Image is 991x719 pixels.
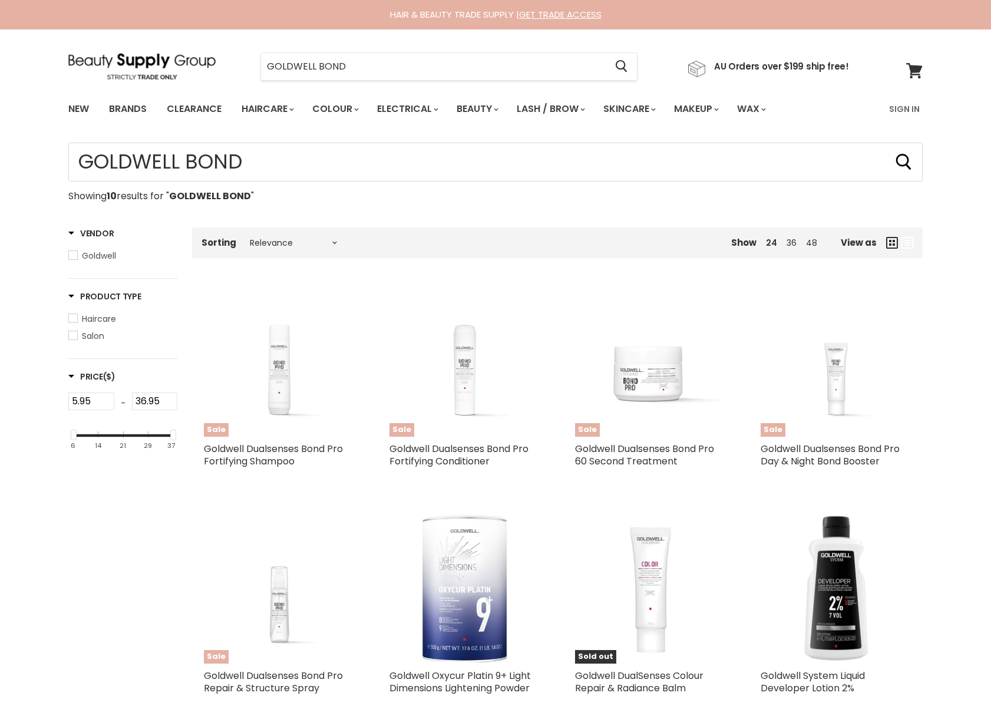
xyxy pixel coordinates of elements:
span: Goldwell [82,250,116,262]
a: Clearance [158,97,230,121]
span: Sale [761,423,785,437]
a: Goldwell System Liquid Developer Lotion 2% [761,669,865,695]
a: Electrical [368,97,445,121]
div: - [114,393,132,414]
input: Min Price [68,393,114,410]
a: Goldwell Dualsenses Bond Pro Fortifying Shampoo [204,442,343,468]
div: 29 [144,442,152,450]
a: Goldwell Dualsenses Bond Pro Repair & Structure SpraySale [204,513,354,664]
a: Haircare [68,312,177,325]
input: Search [261,53,606,80]
a: Salon [68,329,177,342]
a: Goldwell [68,249,177,262]
a: Goldwell Dualsenses Bond Pro Repair & Structure Spray [204,669,343,695]
div: 6 [71,442,75,450]
span: Sale [575,423,600,437]
span: Price [68,371,115,382]
button: Search [894,153,913,171]
a: Haircare [233,97,301,121]
span: Salon [82,330,104,342]
div: 21 [120,442,126,450]
div: 37 [167,442,175,450]
a: Goldwell Dualsenses Bond Pro Fortifying ConditionerSale [389,286,540,437]
a: Goldwell Dualsenses Bond Pro Day & Night Bond BoosterSale [761,286,911,437]
a: Goldwell Dualsenses Bond Pro Day & Night Bond Booster [761,442,900,468]
span: Sale [204,423,229,437]
form: Product [260,52,637,81]
a: 48 [806,237,817,249]
input: Search [68,143,923,182]
label: Sorting [201,238,236,248]
h3: Product Type [68,291,141,302]
a: Makeup [665,97,726,121]
input: Max Price [132,393,178,410]
span: View as [841,238,877,248]
h3: Vendor [68,227,114,239]
span: Sold out [575,650,616,664]
a: Goldwell Oxycur Platin 9+ Light Dimensions Lightening Powder [389,513,540,664]
a: Goldwell Dualsenses Bond Pro 60 Second TreatmentSale [575,286,725,437]
div: 14 [95,442,101,450]
img: Goldwell Dualsenses Bond Pro Fortifying Conditioner [389,286,540,437]
span: ($) [103,371,115,382]
a: GET TRADE ACCESS [519,8,602,21]
button: Search [606,53,637,80]
a: Goldwell Dualsenses Bond Pro 60 Second Treatment [575,442,714,468]
a: New [60,97,98,121]
a: Sign In [882,97,927,121]
nav: Main [54,92,937,126]
a: Goldwell System Liquid Developer Lotion 2% [761,513,911,664]
strong: GOLDWELL BOND [169,189,251,203]
a: Goldwell Dualsenses Bond Pro Fortifying Conditioner [389,442,528,468]
a: 36 [787,237,797,249]
span: Sale [389,423,414,437]
a: Goldwell DualSenses Colour Repair & Radiance BalmSold out [575,513,725,664]
a: Lash / Brow [508,97,592,121]
a: Goldwell Oxycur Platin 9+ Light Dimensions Lightening Powder [389,669,531,695]
img: Goldwell Dualsenses Bond Pro 60 Second Treatment [575,301,725,422]
a: Wax [728,97,773,121]
a: 24 [766,237,777,249]
a: Beauty [448,97,506,121]
strong: 10 [107,189,117,203]
ul: Main menu [60,92,829,126]
h3: Price($) [68,371,115,382]
span: Sale [204,650,229,664]
iframe: Gorgias live chat messenger [932,664,979,707]
a: Colour [303,97,366,121]
a: Goldwell DualSenses Colour Repair & Radiance Balm [575,669,703,695]
span: Show [731,236,757,249]
p: Showing results for " " [68,191,923,202]
a: Goldwell Dualsenses Bond Pro Fortifying ShampooSale [204,286,354,437]
form: Product [68,143,923,182]
span: Haircare [82,313,116,325]
a: Skincare [594,97,663,121]
div: HAIR & BEAUTY TRADE SUPPLY | [54,9,937,21]
img: Goldwell Dualsenses Bond Pro Fortifying Shampoo [204,286,354,437]
a: Brands [100,97,156,121]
